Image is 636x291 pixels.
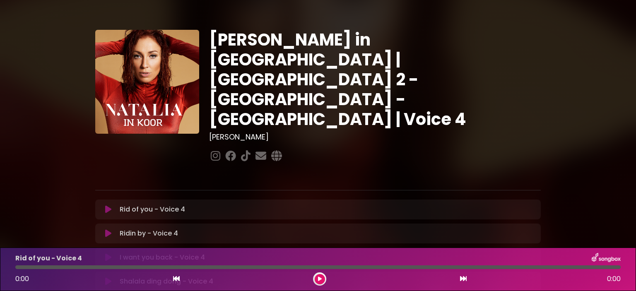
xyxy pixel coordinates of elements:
[15,253,82,263] p: Rid of you - Voice 4
[95,30,199,134] img: YTVS25JmS9CLUqXqkEhs
[209,30,541,129] h1: [PERSON_NAME] in [GEOGRAPHIC_DATA] | [GEOGRAPHIC_DATA] 2 - [GEOGRAPHIC_DATA] - [GEOGRAPHIC_DATA] ...
[120,204,185,214] p: Rid of you - Voice 4
[209,132,541,142] h3: [PERSON_NAME]
[607,274,621,284] span: 0:00
[592,253,621,264] img: songbox-logo-white.png
[120,228,178,238] p: Ridin by - Voice 4
[15,274,29,284] span: 0:00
